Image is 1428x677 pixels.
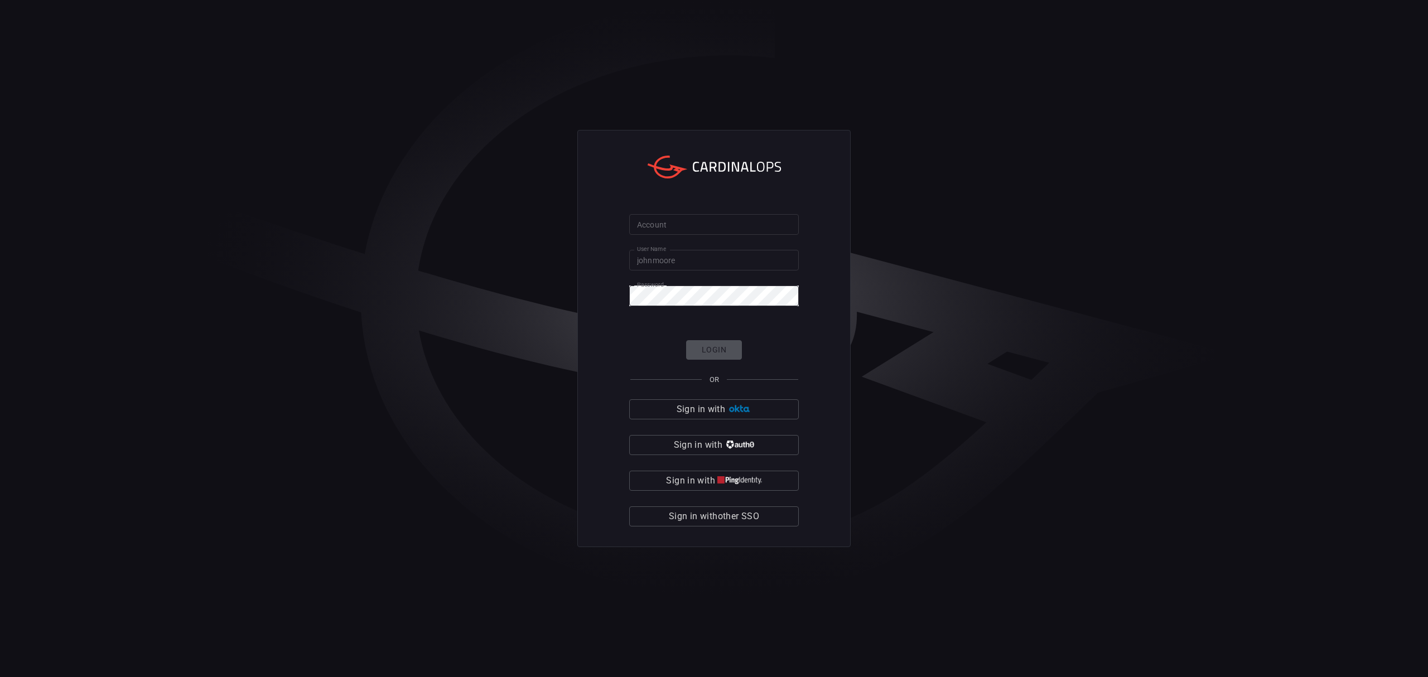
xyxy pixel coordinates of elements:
img: Ad5vKXme8s1CQAAAABJRU5ErkJggg== [727,405,751,413]
img: vP8Hhh4KuCH8AavWKdZY7RZgAAAAASUVORK5CYII= [725,441,754,449]
span: Sign in with [674,437,722,453]
img: quu4iresuhQAAAABJRU5ErkJggg== [717,476,762,485]
button: Sign in with [629,399,799,419]
button: Sign in withother SSO [629,506,799,526]
input: Type your account [629,214,799,235]
button: Sign in with [629,471,799,491]
span: Sign in with [677,402,725,417]
button: Sign in with [629,435,799,455]
input: Type your user name [629,250,799,270]
span: Sign in with other SSO [669,509,759,524]
label: Password [637,281,664,289]
label: User Name [637,245,666,253]
span: Sign in with [666,473,715,489]
span: OR [710,375,719,384]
